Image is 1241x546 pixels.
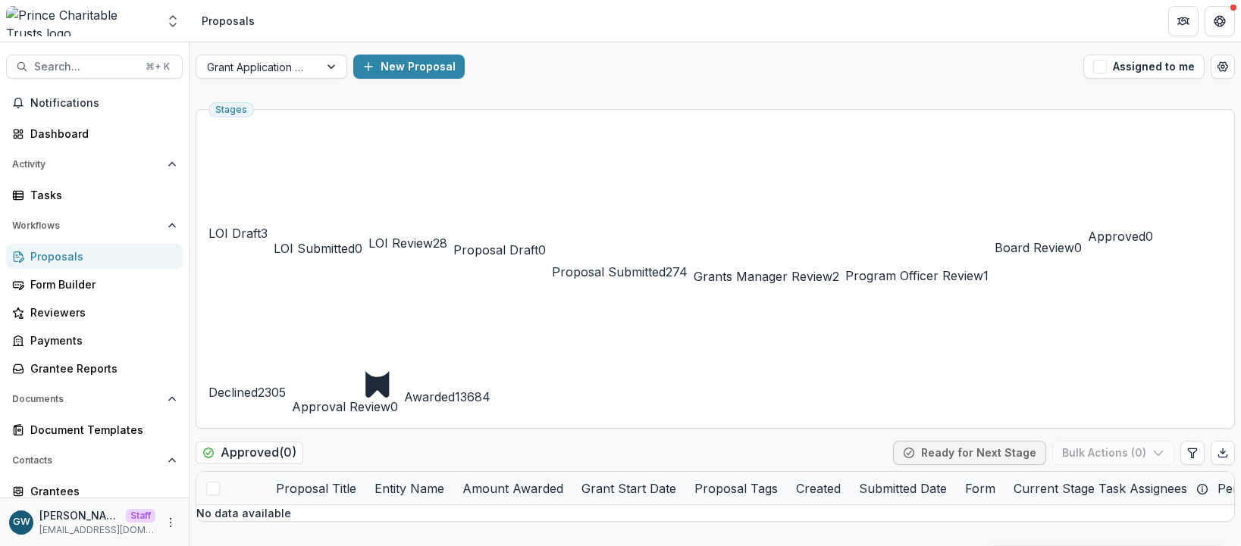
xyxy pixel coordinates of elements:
[572,472,685,504] div: Grant Start Date
[6,55,183,79] button: Search...
[453,479,572,498] div: Amount Awarded
[6,479,183,504] a: Grantees
[6,6,156,36] img: Prince Charitable Trusts logo
[30,483,171,499] div: Grantees
[6,152,183,176] button: Open Activity
[202,13,255,29] div: Proposals
[196,10,261,32] nav: breadcrumb
[995,240,1074,255] span: Board Review
[845,268,983,283] span: Program Officer Review
[453,242,538,257] span: Proposal Draft
[12,159,161,170] span: Activity
[1052,441,1174,465] button: Bulk Actions (0)
[1145,229,1153,244] span: 0
[453,472,572,504] div: Amount Awarded
[30,332,171,348] div: Payments
[30,276,171,292] div: Form Builder
[353,55,465,79] button: New Proposal
[1211,441,1235,465] button: Export table data
[552,122,688,285] button: Proposal Submitted274
[455,389,490,404] span: 13684
[6,244,183,269] a: Proposals
[956,472,1004,504] div: Form
[6,448,183,473] button: Open Contacts
[6,328,183,353] a: Payments
[983,268,989,283] span: 1
[258,385,286,400] span: 2305
[1004,479,1196,498] div: Current Stage Task Assignees
[274,241,355,256] span: LOI Submitted
[453,122,546,285] button: Proposal Draft0
[30,360,171,376] div: Grantee Reports
[34,61,136,73] span: Search...
[30,304,171,320] div: Reviewers
[1205,6,1235,36] button: Get Help
[6,183,183,207] a: Tasks
[1211,55,1235,79] button: Open table manager
[685,472,787,504] div: Proposal Tags
[196,441,303,463] h2: Approved ( 0 )
[850,472,956,504] div: Submitted Date
[292,292,398,416] button: Approval Review0
[6,300,183,325] a: Reviewers
[368,236,433,251] span: LOI Review
[572,479,685,498] div: Grant Start Date
[12,220,161,231] span: Workflows
[208,292,286,416] button: Declined2305
[30,97,177,110] span: Notifications
[390,399,398,414] span: 0
[995,122,1082,285] button: Board Review0
[208,226,261,241] span: LOI Draft
[208,122,268,285] button: LOI Draft3
[368,122,447,285] button: LOI Review28
[208,385,258,400] span: Declined
[215,105,247,115] span: Stages
[1074,240,1082,255] span: 0
[404,389,455,404] span: Awarded
[6,91,183,115] button: Notifications
[694,269,832,284] span: Grants Manager Review
[787,472,850,504] div: Created
[1083,55,1205,79] button: Assigned to me
[267,472,365,504] div: Proposal Title
[1088,122,1153,285] button: Approved0
[39,523,155,537] p: [EMAIL_ADDRESS][DOMAIN_NAME]
[1004,472,1208,504] div: Current Stage Task Assignees
[694,122,839,285] button: Grants Manager Review2
[292,399,390,414] span: Approval Review
[832,269,839,284] span: 2
[1088,229,1145,244] span: Approved
[126,509,155,523] p: Staff
[30,422,171,438] div: Document Templates
[365,472,453,504] div: Entity Name
[787,479,850,498] div: Created
[6,121,183,146] a: Dashboard
[161,513,180,532] button: More
[30,187,171,203] div: Tasks
[162,6,183,36] button: Open entity switcher
[196,505,1234,521] p: No data available
[1180,441,1205,465] button: Edit table settings
[355,241,362,256] span: 0
[30,248,171,264] div: Proposals
[143,58,173,75] div: ⌘ + K
[552,264,666,279] span: Proposal Submitted
[12,394,161,404] span: Documents
[6,356,183,381] a: Grantee Reports
[39,507,120,523] p: [PERSON_NAME]
[666,264,688,279] span: 274
[1168,6,1199,36] button: Partners
[893,441,1046,465] button: Ready for Next Stage
[685,479,787,498] div: Proposal Tags
[538,242,546,257] span: 0
[12,455,161,466] span: Contacts
[30,126,171,142] div: Dashboard
[267,479,365,498] div: Proposal Title
[850,479,956,498] div: Submitted Date
[6,272,183,297] a: Form Builder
